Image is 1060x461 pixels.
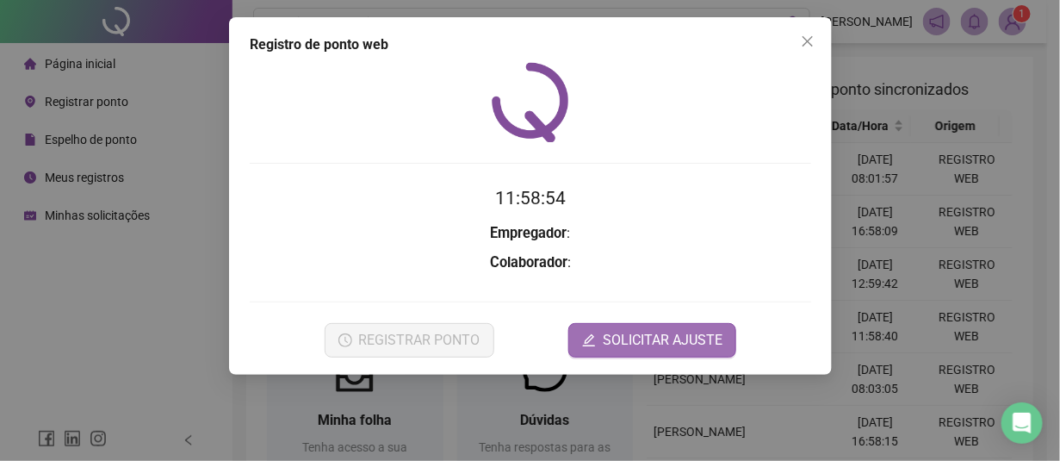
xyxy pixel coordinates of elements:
[492,62,569,142] img: QRPoint
[582,333,596,347] span: edit
[250,252,811,274] h3: :
[490,225,567,241] strong: Empregador
[495,188,566,209] time: 11:58:54
[490,254,567,271] strong: Colaborador
[568,323,736,358] button: editSOLICITAR AJUSTE
[1001,402,1043,444] div: Open Intercom Messenger
[603,330,722,351] span: SOLICITAR AJUSTE
[324,323,493,358] button: REGISTRAR PONTO
[250,34,811,55] div: Registro de ponto web
[250,222,811,245] h3: :
[801,34,815,48] span: close
[794,28,821,55] button: Close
